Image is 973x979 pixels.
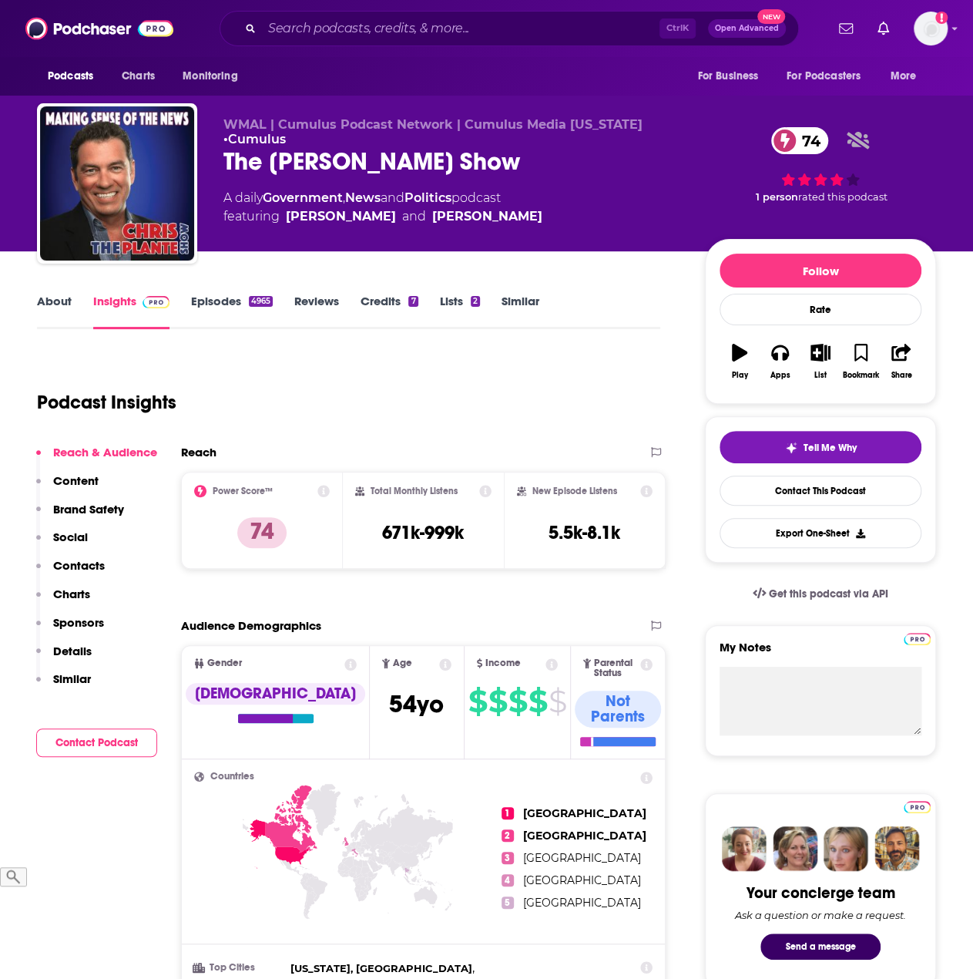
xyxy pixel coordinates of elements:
[25,14,173,43] img: Podchaser - Follow, Share and Rate Podcasts
[249,296,273,307] div: 4965
[263,190,343,205] a: Government
[720,254,921,288] button: Follow
[770,371,790,380] div: Apps
[53,502,124,516] p: Brand Safety
[523,873,641,887] span: [GEOGRAPHIC_DATA]
[814,371,827,380] div: List
[485,658,521,668] span: Income
[502,829,514,842] span: 2
[345,190,381,205] a: News
[213,486,273,496] h2: Power Score™
[891,371,911,380] div: Share
[53,644,92,658] p: Details
[914,12,948,45] span: Logged in as mmjamo
[36,530,88,558] button: Social
[181,445,216,459] h2: Reach
[757,9,785,24] span: New
[747,883,895,903] div: Your concierge team
[183,66,237,87] span: Monitoring
[36,558,105,587] button: Contacts
[523,896,641,910] span: [GEOGRAPHIC_DATA]
[502,852,514,864] span: 3
[824,826,868,871] img: Jules Profile
[881,334,921,389] button: Share
[502,294,539,329] a: Similar
[223,189,542,226] div: A daily podcast
[523,851,641,865] span: [GEOGRAPHIC_DATA]
[194,963,284,973] h3: Top Cities
[36,728,157,757] button: Contact Podcast
[715,25,779,32] span: Open Advanced
[508,689,527,714] span: $
[840,334,881,389] button: Bookmark
[53,473,99,488] p: Content
[48,66,93,87] span: Podcasts
[720,476,921,506] a: Contact This Podcast
[760,934,881,960] button: Send a message
[223,132,286,146] span: •
[37,391,176,414] h1: Podcast Insights
[686,62,777,91] button: open menu
[381,190,404,205] span: and
[800,334,840,389] button: List
[93,294,169,329] a: InsightsPodchaser Pro
[36,502,124,530] button: Brand Safety
[502,874,514,886] span: 4
[36,644,92,672] button: Details
[843,371,879,380] div: Bookmark
[708,19,786,38] button: Open AdvancedNew
[228,132,286,146] a: Cumulus
[720,294,921,325] div: Rate
[740,575,901,613] a: Get this podcast via API
[53,587,90,601] p: Charts
[440,294,480,329] a: Lists2
[210,772,254,782] span: Countries
[294,294,339,329] a: Reviews
[720,431,921,463] button: tell me why sparkleTell Me Why
[402,207,426,226] span: and
[382,521,464,544] h3: 671k-999k
[53,530,88,544] p: Social
[722,826,767,871] img: Sydney Profile
[798,191,887,203] span: rated this podcast
[122,66,155,87] span: Charts
[36,473,99,502] button: Content
[575,691,661,728] div: Not Parents
[37,62,113,91] button: open menu
[502,897,514,909] span: 5
[914,12,948,45] button: Show profile menu
[404,190,451,205] a: Politics
[502,807,514,819] span: 1
[143,296,169,308] img: Podchaser Pro
[262,16,659,41] input: Search podcasts, credits, & more...
[53,671,91,686] p: Similar
[36,671,91,700] button: Similar
[223,207,542,226] span: featuring
[904,633,931,645] img: Podchaser Pro
[904,631,931,645] a: Pro website
[343,190,345,205] span: ,
[771,127,828,154] a: 74
[874,826,919,871] img: Jon Profile
[760,334,800,389] button: Apps
[523,829,646,843] span: [GEOGRAPHIC_DATA]
[408,296,418,307] div: 7
[40,106,194,261] img: The Chris Plante Show
[290,962,472,974] span: [US_STATE], [GEOGRAPHIC_DATA]
[181,618,321,633] h2: Audience Demographics
[191,294,273,329] a: Episodes4965
[172,62,257,91] button: open menu
[705,117,936,213] div: 74 1 personrated this podcast
[393,658,412,668] span: Age
[904,799,931,813] a: Pro website
[787,127,828,154] span: 74
[53,615,104,630] p: Sponsors
[471,296,480,307] div: 2
[549,521,620,544] h3: 5.5k-8.1k
[468,689,487,714] span: $
[735,909,906,921] div: Ask a question or make a request.
[290,960,475,977] span: ,
[914,12,948,45] img: User Profile
[720,640,921,667] label: My Notes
